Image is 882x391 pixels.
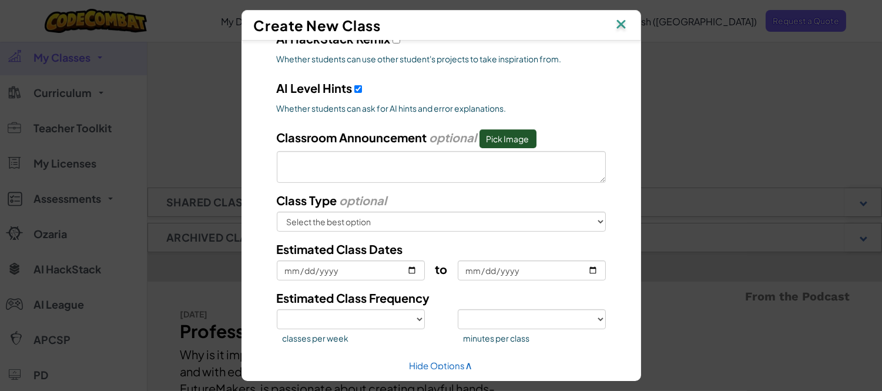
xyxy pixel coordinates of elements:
span: Class Type [277,193,337,208]
span: Estimated Class Dates [277,242,403,256]
i: optional [430,130,477,145]
span: ∧ [465,358,473,372]
span: classes per week [283,332,425,344]
span: to [435,262,447,276]
a: Hide Options [410,360,473,371]
span: AI Level Hints [277,81,353,95]
span: Whether students can ask for AI hints and error explanations. [277,102,606,114]
i: optional [340,193,387,208]
span: Whether students can use other student's projects to take inspiration from. [277,53,606,65]
span: Classroom Announcement [277,130,427,145]
span: AI HackStack Remix [277,31,391,46]
span: minutes per class [464,332,606,344]
span: Estimated Class Frequency [277,290,430,305]
span: Create New Class [254,16,381,34]
button: Classroom Announcement optional [479,129,536,148]
img: IconClose.svg [613,16,629,34]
